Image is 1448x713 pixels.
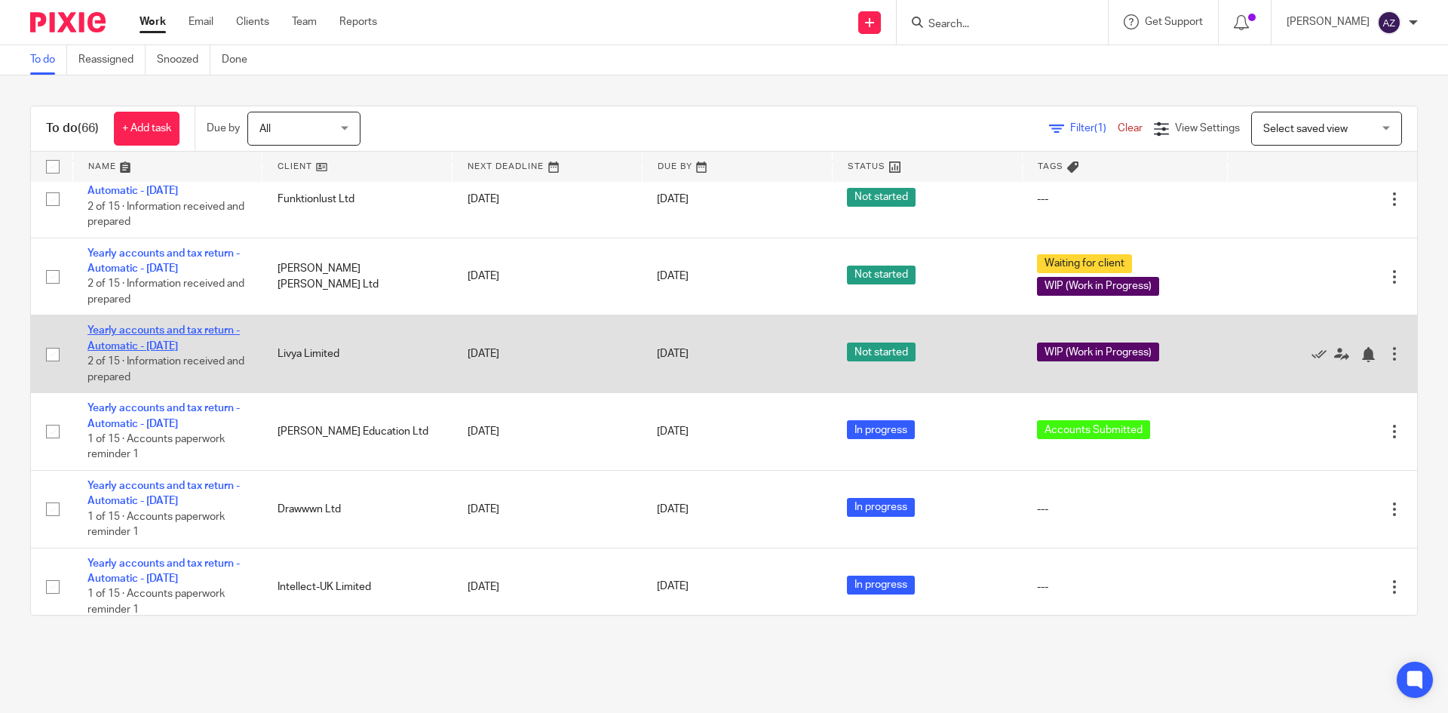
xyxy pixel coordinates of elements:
[1038,162,1063,171] span: Tags
[87,201,244,228] span: 2 of 15 · Information received and prepared
[259,124,271,134] span: All
[262,315,452,393] td: Livya Limited
[657,426,689,437] span: [DATE]
[1145,17,1203,27] span: Get Support
[847,343,916,361] span: Not started
[222,45,259,75] a: Done
[87,279,244,306] span: 2 of 15 · Information received and prepared
[87,403,240,429] a: Yearly accounts and tax return - Automatic - [DATE]
[87,325,240,351] a: Yearly accounts and tax return - Automatic - [DATE]
[1263,124,1348,134] span: Select saved view
[87,356,244,383] span: 2 of 15 · Information received and prepared
[847,420,915,439] span: In progress
[1094,123,1106,134] span: (1)
[87,481,240,506] a: Yearly accounts and tax return - Automatic - [DATE]
[452,393,643,471] td: [DATE]
[1037,343,1159,361] span: WIP (Work in Progress)
[452,471,643,549] td: [DATE]
[87,589,225,616] span: 1 of 15 · Accounts paperwork reminder 1
[1037,254,1132,273] span: Waiting for client
[452,315,643,393] td: [DATE]
[114,112,179,146] a: + Add task
[1037,502,1212,517] div: ---
[657,272,689,282] span: [DATE]
[847,188,916,207] span: Not started
[157,45,210,75] a: Snoozed
[847,498,915,517] span: In progress
[1287,14,1370,29] p: [PERSON_NAME]
[1070,123,1118,134] span: Filter
[292,14,317,29] a: Team
[262,393,452,471] td: [PERSON_NAME] Education Ltd
[87,512,225,538] span: 1 of 15 · Accounts paperwork reminder 1
[46,121,99,137] h1: To do
[1037,277,1159,296] span: WIP (Work in Progress)
[452,238,643,315] td: [DATE]
[1037,192,1212,207] div: ---
[1311,346,1334,361] a: Mark as done
[87,248,240,274] a: Yearly accounts and tax return - Automatic - [DATE]
[1037,579,1212,595] div: ---
[657,349,689,359] span: [DATE]
[1118,123,1143,134] a: Clear
[1037,420,1150,439] span: Accounts Submitted
[927,18,1063,32] input: Search
[339,14,377,29] a: Reports
[262,238,452,315] td: [PERSON_NAME] [PERSON_NAME] Ltd
[87,558,240,584] a: Yearly accounts and tax return - Automatic - [DATE]
[236,14,269,29] a: Clients
[847,576,915,595] span: In progress
[657,504,689,515] span: [DATE]
[207,121,240,136] p: Due by
[87,434,225,460] span: 1 of 15 · Accounts paperwork reminder 1
[847,266,916,284] span: Not started
[78,45,146,75] a: Reassigned
[452,548,643,625] td: [DATE]
[1377,11,1401,35] img: svg%3E
[262,548,452,625] td: Intellect-UK Limited
[189,14,213,29] a: Email
[452,160,643,238] td: [DATE]
[30,45,67,75] a: To do
[140,14,166,29] a: Work
[30,12,106,32] img: Pixie
[657,194,689,204] span: [DATE]
[262,160,452,238] td: Funktionlust Ltd
[1175,123,1240,134] span: View Settings
[78,122,99,134] span: (66)
[657,582,689,592] span: [DATE]
[262,471,452,549] td: Drawwwn Ltd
